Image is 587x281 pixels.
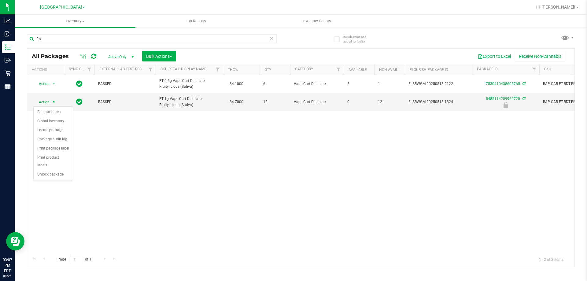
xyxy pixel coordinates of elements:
[534,255,568,264] span: 1 - 2 of 2 items
[263,81,286,87] span: 6
[70,255,81,264] input: 1
[294,18,339,24] span: Inventory Counts
[522,82,526,86] span: Sync from Compliance System
[256,15,377,28] a: Inventory Counts
[486,82,520,86] a: 7530410438605765
[6,232,24,250] iframe: Resource center
[5,70,11,76] inline-svg: Retail
[159,96,219,108] span: FT 1g Vape Cart Distillate Fruitylicious (Sativa)
[69,67,92,71] a: Sync Status
[34,126,73,135] li: Locate package
[177,18,214,24] span: Lab Results
[33,79,50,88] span: Action
[474,51,515,61] button: Export to Excel
[33,98,50,106] span: Action
[471,102,540,108] div: Newly Received
[347,99,371,105] span: 0
[536,5,575,9] span: Hi, [PERSON_NAME]!
[263,99,286,105] span: 12
[264,68,271,72] a: Qty
[269,34,274,42] span: Clear
[5,18,11,24] inline-svg: Analytics
[50,98,58,106] span: select
[142,51,176,61] button: Bulk Actions
[32,53,75,60] span: All Packages
[5,83,11,90] inline-svg: Reports
[5,31,11,37] inline-svg: Inbound
[515,51,565,61] button: Receive Non-Cannabis
[84,64,94,75] a: Filter
[228,68,238,72] a: THC%
[213,64,223,75] a: Filter
[161,67,206,71] a: Sku Retail Display Name
[5,57,11,63] inline-svg: Outbound
[15,15,135,28] a: Inventory
[32,68,61,72] div: Actions
[76,98,83,106] span: In Sync
[135,15,256,28] a: Lab Results
[34,144,73,153] li: Print package label
[342,35,373,44] span: Include items not tagged for facility
[34,153,73,170] li: Print product labels
[294,99,340,105] span: Vape Cart Distillate
[146,54,172,59] span: Bulk Actions
[40,5,82,10] span: [GEOGRAPHIC_DATA]
[227,98,246,106] span: 84.7000
[98,99,152,105] span: PASSED
[227,79,246,88] span: 84.1000
[544,67,551,71] a: SKU
[347,81,371,87] span: 5
[334,64,344,75] a: Filter
[34,170,73,179] li: Unlock package
[3,274,12,278] p: 08/24
[76,79,83,88] span: In Sync
[159,78,219,90] span: FT 0.5g Vape Cart Distillate Fruitylicious (Sativa)
[349,68,367,72] a: Available
[408,99,468,105] span: FLSRWGM-20250513-1824
[52,255,96,264] span: Page of 1
[5,44,11,50] inline-svg: Inventory
[379,68,406,72] a: Non-Available
[378,81,401,87] span: 1
[15,18,135,24] span: Inventory
[486,97,520,101] a: 5485114209969720
[378,99,401,105] span: 12
[294,81,340,87] span: Vape Cart Distillate
[529,64,539,75] a: Filter
[408,81,468,87] span: FLSRWGM-20250513-2122
[98,81,152,87] span: PASSED
[34,108,73,117] li: Edit attributes
[99,67,147,71] a: External Lab Test Result
[295,67,313,71] a: Category
[27,34,277,43] input: Search Package ID, Item Name, SKU, Lot or Part Number...
[34,135,73,144] li: Package audit log
[3,257,12,274] p: 03:07 PM EDT
[34,117,73,126] li: Global inventory
[410,68,448,72] a: Flourish Package ID
[50,79,58,88] span: select
[477,67,498,71] a: Package ID
[146,64,156,75] a: Filter
[522,97,526,101] span: Sync from Compliance System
